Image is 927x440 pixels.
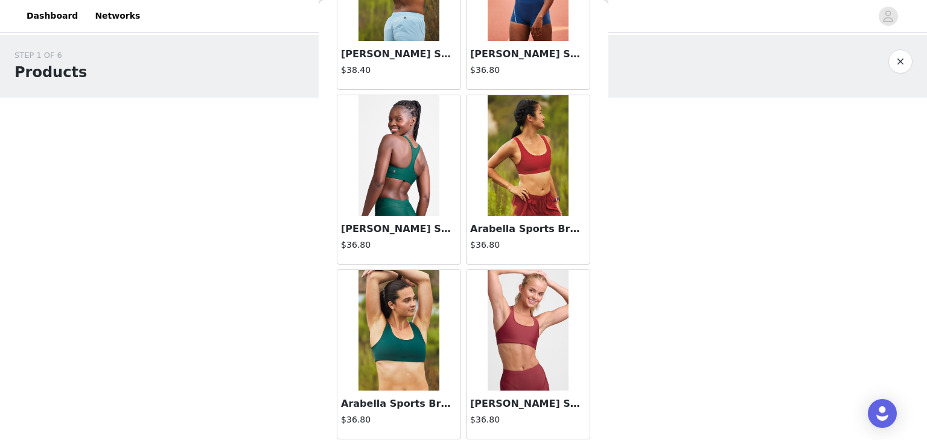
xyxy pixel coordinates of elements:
[341,413,457,426] h4: $36.80
[868,399,897,428] div: Open Intercom Messenger
[358,270,439,391] img: Arabella Sports Bra - Basil
[470,47,586,61] h3: [PERSON_NAME] Sports Bra - Sky Wave
[341,47,457,61] h3: [PERSON_NAME] Sports Bra - Sky Wave Contrast
[470,413,586,426] h4: $36.80
[488,95,568,216] img: Arabella Sports Bra - Spice
[882,7,894,26] div: avatar
[470,239,586,251] h4: $36.80
[470,64,586,77] h4: $36.80
[14,61,87,83] h1: Products
[341,397,457,411] h3: Arabella Sports Bra - Basil
[341,239,457,251] h4: $36.80
[341,64,457,77] h4: $38.40
[88,2,147,30] a: Networks
[19,2,85,30] a: Dashboard
[470,222,586,236] h3: Arabella Sports Bra - Spice
[341,222,457,236] h3: [PERSON_NAME] Sports Bra - Basil
[14,49,87,61] div: STEP 1 OF 6
[488,270,568,391] img: Molly Sports Bra - Spice
[358,95,439,216] img: Molly Sports Bra - Basil
[470,397,586,411] h3: [PERSON_NAME] Sports Bra - Spice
